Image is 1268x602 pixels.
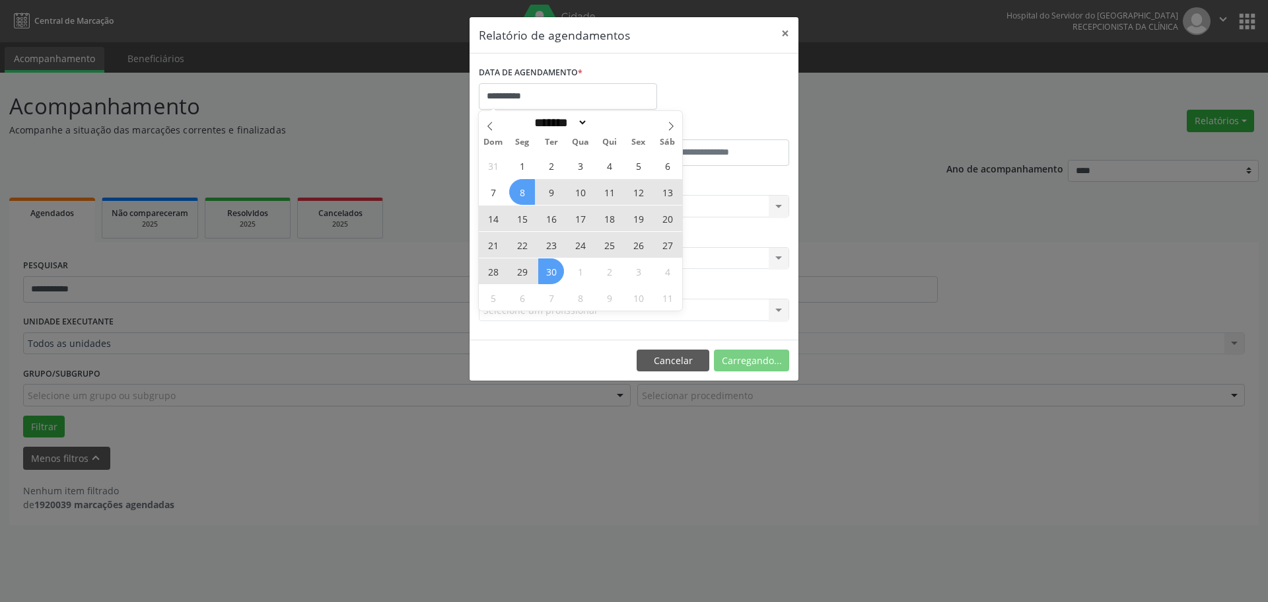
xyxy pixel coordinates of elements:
[530,116,588,130] select: Month
[596,179,622,205] span: Setembro 11, 2025
[654,232,680,258] span: Setembro 27, 2025
[625,258,651,284] span: Outubro 3, 2025
[509,179,535,205] span: Setembro 8, 2025
[480,179,506,205] span: Setembro 7, 2025
[567,285,593,311] span: Outubro 8, 2025
[654,206,680,231] span: Setembro 20, 2025
[596,206,622,231] span: Setembro 18, 2025
[538,179,564,205] span: Setembro 9, 2025
[508,138,537,147] span: Seg
[654,285,680,311] span: Outubro 11, 2025
[479,63,582,83] label: DATA DE AGENDAMENTO
[637,119,789,139] label: ATÉ
[538,153,564,178] span: Setembro 2, 2025
[480,206,506,231] span: Setembro 14, 2025
[567,206,593,231] span: Setembro 17, 2025
[654,258,680,284] span: Outubro 4, 2025
[480,258,506,284] span: Setembro 28, 2025
[480,232,506,258] span: Setembro 21, 2025
[509,232,535,258] span: Setembro 22, 2025
[653,138,682,147] span: Sáb
[596,232,622,258] span: Setembro 25, 2025
[538,206,564,231] span: Setembro 16, 2025
[567,153,593,178] span: Setembro 3, 2025
[625,206,651,231] span: Setembro 19, 2025
[480,285,506,311] span: Outubro 5, 2025
[509,153,535,178] span: Setembro 1, 2025
[596,153,622,178] span: Setembro 4, 2025
[625,179,651,205] span: Setembro 12, 2025
[509,206,535,231] span: Setembro 15, 2025
[654,179,680,205] span: Setembro 13, 2025
[480,153,506,178] span: Agosto 31, 2025
[509,285,535,311] span: Outubro 6, 2025
[596,285,622,311] span: Outubro 9, 2025
[714,350,789,372] button: Carregando...
[567,179,593,205] span: Setembro 10, 2025
[624,138,653,147] span: Sex
[772,17,798,50] button: Close
[566,138,595,147] span: Qua
[654,153,680,178] span: Setembro 6, 2025
[479,138,508,147] span: Dom
[625,232,651,258] span: Setembro 26, 2025
[537,138,566,147] span: Ter
[479,26,630,44] h5: Relatório de agendamentos
[567,258,593,284] span: Outubro 1, 2025
[637,350,709,372] button: Cancelar
[538,232,564,258] span: Setembro 23, 2025
[625,285,651,311] span: Outubro 10, 2025
[509,258,535,284] span: Setembro 29, 2025
[538,285,564,311] span: Outubro 7, 2025
[595,138,624,147] span: Qui
[596,258,622,284] span: Outubro 2, 2025
[588,116,631,130] input: Year
[538,258,564,284] span: Setembro 30, 2025
[567,232,593,258] span: Setembro 24, 2025
[625,153,651,178] span: Setembro 5, 2025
